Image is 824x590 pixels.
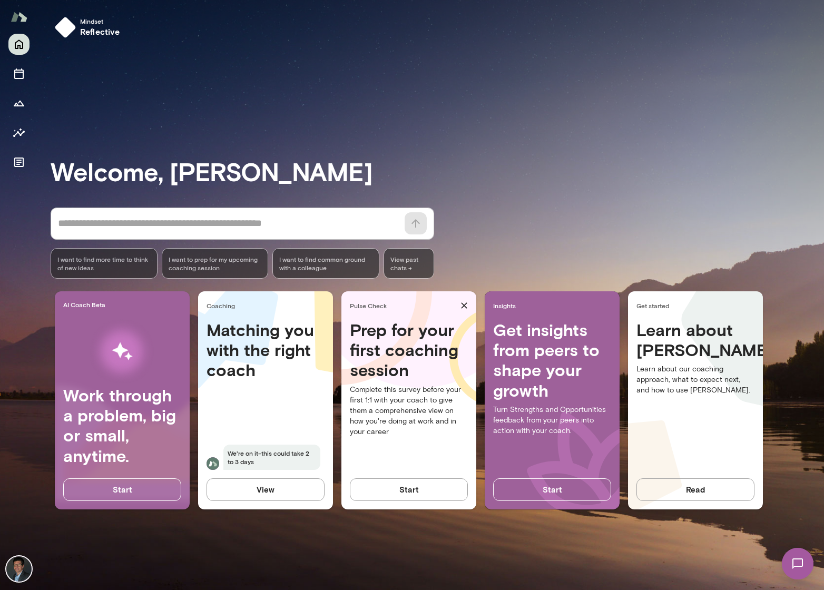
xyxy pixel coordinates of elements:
span: Coaching [207,301,329,310]
span: I want to find common ground with a colleague [279,255,372,272]
h4: Get insights from peers to shape your growth [493,320,611,401]
img: Brian Clerc [6,556,32,582]
span: I want to prep for my upcoming coaching session [169,255,262,272]
h4: Work through a problem, big or small, anytime. [63,385,181,466]
span: View past chats -> [384,248,434,279]
button: Growth Plan [8,93,30,114]
h4: Matching you with the right coach [207,320,325,380]
p: Learn about our coaching approach, what to expect next, and how to use [PERSON_NAME]. [636,364,754,396]
button: Mindsetreflective [51,13,129,42]
button: Read [636,478,754,500]
span: Get started [636,301,759,310]
span: Mindset [80,17,120,25]
h4: Learn about [PERSON_NAME] [636,320,754,360]
img: mindset [55,17,76,38]
button: Start [493,478,611,500]
img: Mento [11,7,27,27]
button: View [207,478,325,500]
p: Complete this survey before your first 1:1 with your coach to give them a comprehensive view on h... [350,385,468,437]
img: AI Workflows [75,318,169,385]
span: Insights [493,301,615,310]
div: I want to find more time to think of new ideas [51,248,158,279]
p: Turn Strengths and Opportunities feedback from your peers into action with your coach. [493,405,611,436]
div: I want to prep for my upcoming coaching session [162,248,269,279]
button: Insights [8,122,30,143]
button: Start [350,478,468,500]
h6: reflective [80,25,120,38]
div: I want to find common ground with a colleague [272,248,379,279]
button: Start [63,478,181,500]
span: I want to find more time to think of new ideas [57,255,151,272]
button: Sessions [8,63,30,84]
button: Home [8,34,30,55]
span: AI Coach Beta [63,300,185,309]
button: Documents [8,152,30,173]
h3: Welcome, [PERSON_NAME] [51,156,824,186]
span: We're on it-this could take 2 to 3 days [223,445,320,470]
h4: Prep for your first coaching session [350,320,468,380]
span: Pulse Check [350,301,456,310]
